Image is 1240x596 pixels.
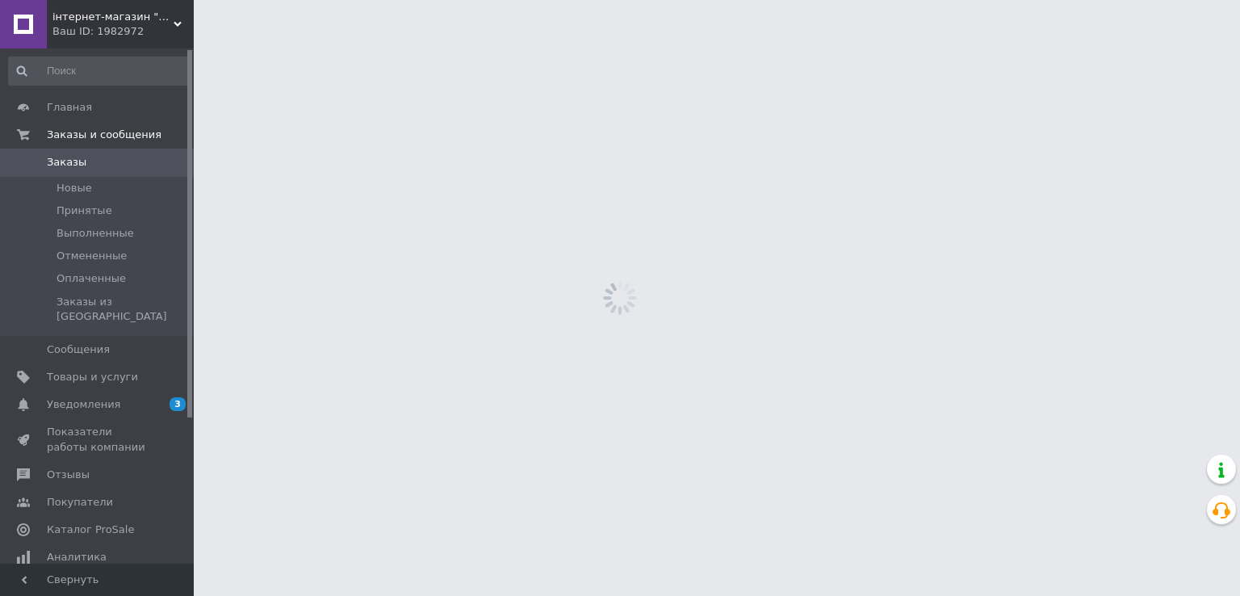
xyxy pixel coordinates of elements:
span: Принятые [57,204,112,218]
span: Заказы [47,155,86,170]
span: Уведомления [47,397,120,412]
span: Оплаченные [57,271,126,286]
span: Отмененные [57,249,127,263]
input: Поиск [8,57,191,86]
div: Ваш ID: 1982972 [52,24,194,39]
span: Покупатели [47,495,113,510]
span: Заказы и сообщения [47,128,161,142]
span: Каталог ProSale [47,523,134,537]
span: Заказы из [GEOGRAPHIC_DATA] [57,295,189,324]
span: Товары и услуги [47,370,138,384]
span: Новые [57,181,92,195]
span: Отзывы [47,468,90,482]
span: Аналитика [47,550,107,565]
span: 3 [170,397,186,411]
span: Выполненные [57,226,134,241]
span: інтернет-магазин "Радість" [52,10,174,24]
span: Сообщения [47,342,110,357]
span: Показатели работы компании [47,425,149,454]
span: Главная [47,100,92,115]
